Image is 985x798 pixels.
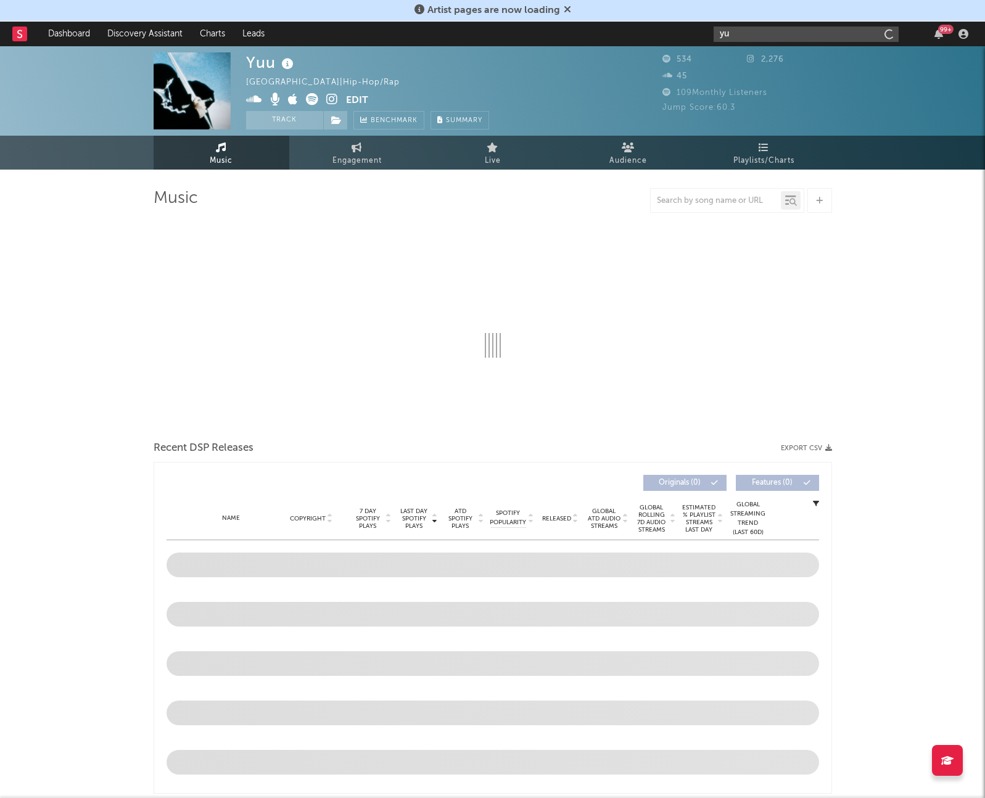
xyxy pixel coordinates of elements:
input: Search by song name or URL [651,196,781,206]
span: 7 Day Spotify Plays [352,508,384,530]
button: Edit [346,93,368,109]
div: 99 + [938,25,954,34]
span: Artist pages are now loading [427,6,560,15]
span: 45 [662,72,687,80]
span: Global ATD Audio Streams [587,508,621,530]
span: Audience [609,154,647,168]
span: Released [542,515,571,522]
span: Estimated % Playlist Streams Last Day [682,504,716,533]
div: Global Streaming Trend (Last 60D) [730,500,767,537]
a: Benchmark [353,111,424,130]
a: Playlists/Charts [696,136,832,170]
a: Discovery Assistant [99,22,191,46]
a: Engagement [289,136,425,170]
input: Search for artists [714,27,899,42]
button: Originals(0) [643,475,727,491]
span: Jump Score: 60.3 [662,104,735,112]
span: Global Rolling 7D Audio Streams [635,504,669,533]
span: Live [485,154,501,168]
button: 99+ [934,29,943,39]
span: Last Day Spotify Plays [398,508,431,530]
button: Features(0) [736,475,819,491]
a: Music [154,136,289,170]
span: 534 [662,56,692,64]
span: Playlists/Charts [733,154,794,168]
span: Music [210,154,233,168]
a: Leads [234,22,273,46]
div: Name [191,514,272,523]
span: Recent DSP Releases [154,441,253,456]
span: Features ( 0 ) [744,479,801,487]
span: Summary [446,117,482,124]
div: Yuu [246,52,297,73]
a: Dashboard [39,22,99,46]
a: Charts [191,22,234,46]
span: Dismiss [564,6,571,15]
span: Originals ( 0 ) [651,479,708,487]
span: 2,276 [747,56,784,64]
span: Spotify Popularity [490,509,526,527]
a: Audience [561,136,696,170]
span: Copyright [290,515,326,522]
span: Benchmark [371,113,418,128]
span: ATD Spotify Plays [444,508,477,530]
a: Live [425,136,561,170]
button: Export CSV [781,445,832,452]
span: 109 Monthly Listeners [662,89,767,97]
span: Engagement [332,154,382,168]
button: Track [246,111,323,130]
button: Summary [431,111,489,130]
div: [GEOGRAPHIC_DATA] | Hip-Hop/Rap [246,75,414,90]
